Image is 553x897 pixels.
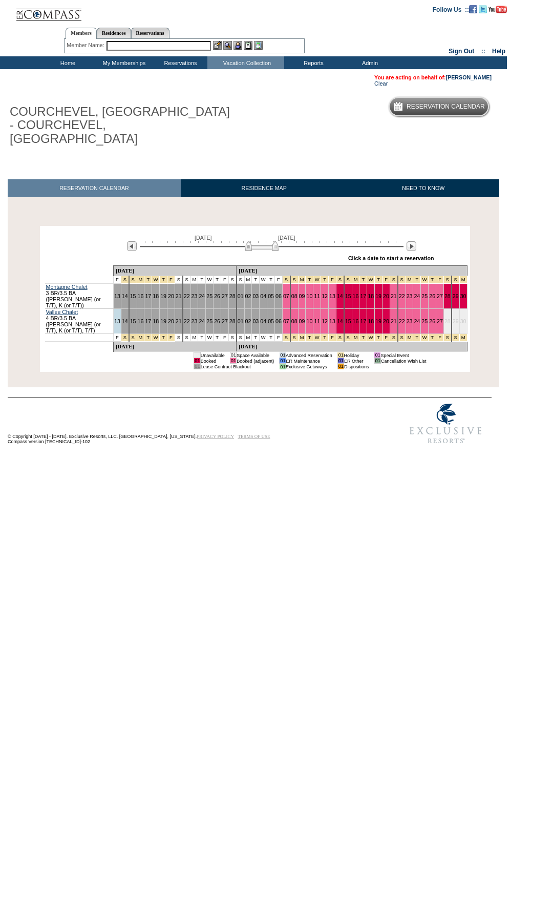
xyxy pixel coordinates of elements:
[345,293,351,299] a: 15
[313,334,321,342] td: Spring Break Wk 1 2026 - Saturday to Saturday
[336,334,344,342] td: Spring Break Wk 2 2026 - Saturday to Saturday
[245,318,251,324] a: 02
[437,318,443,324] a: 27
[200,358,225,364] td: Booked
[382,276,390,284] td: Spring Break Wk 2 2026 - Saturday to Saturday
[367,276,375,284] td: Spring Break Wk 2 2026 - Saturday to Saturday
[306,276,313,284] td: Spring Break Wk 1 2026 - Saturday to Saturday
[244,334,252,342] td: M
[275,293,282,299] a: 06
[299,318,305,324] a: 09
[214,334,221,342] td: T
[449,48,474,55] a: Sign Out
[222,318,228,324] a: 27
[237,266,467,276] td: [DATE]
[66,28,97,39] a: Members
[383,293,389,299] a: 20
[122,318,128,324] a: 14
[8,399,366,450] td: © Copyright [DATE] - [DATE]. Exclusive Resorts, LLC. [GEOGRAPHIC_DATA], [US_STATE]. Compass Versi...
[237,352,274,358] td: Space Available
[452,334,459,342] td: Spring Break Wk 4 2026 - Saturday to Saturday
[197,434,234,439] a: PRIVACY POLICY
[380,352,426,358] td: Special Event
[359,334,367,342] td: Spring Break Wk 2 2026 - Saturday to Saturday
[237,334,244,342] td: S
[181,179,348,197] a: RESIDENCE MAP
[280,352,286,358] td: 01
[375,293,381,299] a: 19
[198,334,206,342] td: T
[390,276,397,284] td: Spring Break Wk 3 2026 - Saturday to Saturday
[429,334,436,342] td: Spring Break Wk 3 2026 - Saturday to Saturday
[113,276,121,284] td: F
[452,309,459,334] td: 29
[286,364,332,369] td: Exclusive Getaways
[8,179,181,197] a: RESERVATION CALENDAR
[45,284,114,309] td: 3 BR/3.5 BA ([PERSON_NAME] (or T/T), K (or T/T))
[130,318,136,324] a: 15
[199,318,205,324] a: 24
[138,293,144,299] a: 16
[244,41,252,50] img: Reservations
[245,293,251,299] a: 02
[194,364,200,369] td: 01
[382,334,390,342] td: Spring Break Wk 2 2026 - Saturday to Saturday
[144,276,152,284] td: President's Week 2026 - Saturday to Saturday
[238,434,270,439] a: TERMS OF USE
[184,318,190,324] a: 22
[407,318,413,324] a: 23
[184,293,190,299] a: 22
[238,293,244,299] a: 01
[391,318,397,324] a: 21
[8,103,237,148] h1: COURCHEVEL, [GEOGRAPHIC_DATA] - COURCHEVEL, [GEOGRAPHIC_DATA]
[130,293,136,299] a: 15
[337,352,344,358] td: 01
[368,293,374,299] a: 18
[286,352,332,358] td: Advanced Reservation
[452,276,459,284] td: Spring Break Wk 4 2026 - Saturday to Saturday
[114,318,120,324] a: 13
[183,334,190,342] td: S
[278,235,295,241] span: [DATE]
[45,309,114,334] td: 4 BR/3.5 BA ([PERSON_NAME] (or T/T), K (or T/T), T/T)
[284,56,341,69] td: Reports
[443,276,451,284] td: Spring Break Wk 4 2026 - Saturday to Saturday
[368,318,374,324] a: 18
[95,56,151,69] td: My Memberships
[144,334,152,342] td: President's Week 2026 - Saturday to Saturday
[121,334,129,342] td: President's Week 2026 - Saturday to Saturday
[481,48,485,55] span: ::
[252,293,259,299] a: 03
[280,364,286,369] td: 01
[206,334,214,342] td: W
[233,41,242,50] img: Impersonate
[375,334,382,342] td: Spring Break Wk 2 2026 - Saturday to Saturday
[230,352,236,358] td: 01
[190,334,198,342] td: M
[443,309,451,334] td: 28
[453,293,459,299] a: 29
[290,276,298,284] td: Spring Break Wk 1 2026 - Saturday to Saturday
[206,276,214,284] td: W
[306,318,312,324] a: 10
[313,276,321,284] td: Spring Break Wk 1 2026 - Saturday to Saturday
[413,334,421,342] td: Spring Break Wk 3 2026 - Saturday to Saturday
[168,293,174,299] a: 20
[254,41,263,50] img: b_calculator.gif
[152,334,160,342] td: President's Week 2026 - Saturday to Saturday
[374,80,388,87] a: Clear
[237,276,244,284] td: S
[252,334,260,342] td: T
[347,179,499,197] a: NEED TO KNOW
[459,276,467,284] td: Spring Break Wk 4 2026 - Saturday to Saturday
[444,293,451,299] a: 28
[252,276,260,284] td: T
[291,318,297,324] a: 08
[167,276,175,284] td: President's Week 2026 - Saturday to Saturday
[267,334,275,342] td: T
[488,6,507,13] img: Subscribe to our YouTube Channel
[198,276,206,284] td: T
[160,318,166,324] a: 19
[436,276,444,284] td: Spring Break Wk 3 2026 - Saturday to Saturday
[183,276,190,284] td: S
